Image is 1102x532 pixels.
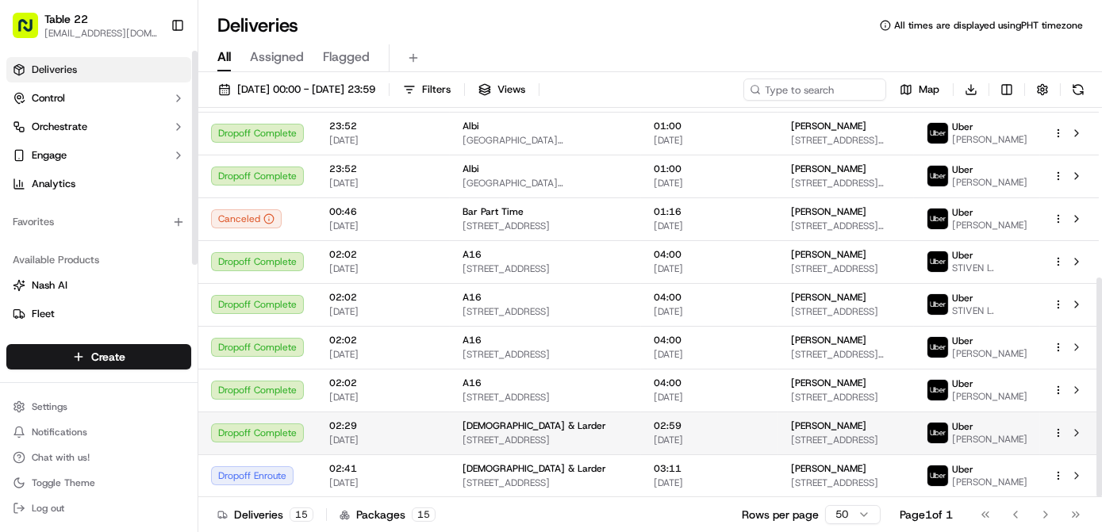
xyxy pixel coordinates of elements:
span: [PERSON_NAME] [791,205,866,218]
span: Fleet [32,307,55,321]
span: [DATE] [654,434,766,446]
span: Uber [952,121,973,133]
span: [PERSON_NAME] [791,291,866,304]
span: [STREET_ADDRESS][US_STATE] [791,177,901,189]
div: Available Products [6,247,191,273]
button: See all [246,202,289,221]
span: 02:02 [329,248,437,261]
button: Nash AI [6,273,191,298]
span: Albi [463,120,479,132]
span: [PERSON_NAME] [952,219,1027,232]
button: [EMAIL_ADDRESS][DOMAIN_NAME] [44,27,158,40]
div: Deliveries [217,507,313,522]
span: Assigned [250,48,304,67]
span: [PERSON_NAME] [791,334,866,346]
button: Views [471,78,532,101]
a: 📗Knowledge Base [10,347,128,376]
span: [DATE] 00:00 - [DATE] 23:59 [237,82,375,97]
span: Engage [32,148,67,163]
span: Uber [952,335,973,347]
span: 23:52 [329,163,437,175]
span: 02:29 [329,419,437,432]
span: All [217,48,231,67]
button: Toggle Theme [6,472,191,494]
a: Powered byPylon [112,392,192,404]
span: [STREET_ADDRESS][PERSON_NAME] [791,220,901,232]
button: [DATE] 00:00 - [DATE] 23:59 [211,78,382,101]
span: Flagged [323,48,370,67]
button: Log out [6,497,191,519]
a: Analytics [6,171,191,197]
span: [DEMOGRAPHIC_DATA] & Larder [463,419,606,432]
span: [DATE] [329,434,437,446]
span: A16 [463,248,482,261]
a: 💻API Documentation [128,347,261,376]
div: Start new chat [71,151,260,166]
img: 1736555255976-a54dd68f-1ca7-489b-9aae-adbdc363a1c4 [16,151,44,179]
span: Control [32,91,65,105]
h1: Deliveries [217,13,298,38]
span: [DATE] [654,177,766,189]
button: Map [893,78,946,101]
span: Nash AI [32,278,67,293]
span: [DATE] [329,134,437,147]
a: Nash AI [13,278,185,293]
span: 02:02 [329,291,437,304]
span: Bar Part Time [463,205,524,218]
span: [DATE] [654,220,766,232]
span: [STREET_ADDRESS] [791,477,901,489]
span: [DATE] [140,245,173,258]
span: [DATE] [329,262,437,275]
img: uber-new-logo.jpeg [927,123,948,144]
img: uber-new-logo.jpeg [927,294,948,315]
span: 02:59 [654,419,766,432]
span: [PERSON_NAME] [791,163,866,175]
img: uber-new-logo.jpeg [927,251,948,272]
button: Canceled [211,209,282,228]
span: • [52,288,58,300]
span: [GEOGRAPHIC_DATA][STREET_ADDRESS][US_STATE][GEOGRAPHIC_DATA] [463,177,628,189]
span: 04:00 [654,377,766,389]
span: 04:00 [654,334,766,346]
div: We're available if you need us! [71,166,218,179]
a: Fleet [13,307,185,321]
span: [STREET_ADDRESS][PERSON_NAME] [791,134,901,147]
span: [STREET_ADDRESS] [791,262,901,275]
span: 00:46 [329,205,437,218]
span: [DATE] [329,477,437,489]
div: Packages [340,507,436,522]
span: [PERSON_NAME] [952,176,1027,189]
button: Create [6,344,191,369]
span: [PERSON_NAME] [952,390,1027,403]
span: [STREET_ADDRESS][PERSON_NAME] [791,348,901,361]
button: Orchestrate [6,114,191,140]
div: 15 [412,507,436,522]
span: Chat with us! [32,451,90,464]
span: [PERSON_NAME] [791,462,866,475]
span: API Documentation [150,354,255,369]
span: Notifications [32,426,87,438]
span: All times are displayed using PHT timezone [894,19,1083,32]
span: Uber [952,463,973,476]
span: [PERSON_NAME] [952,133,1027,146]
span: Pylon [158,392,192,404]
span: [DATE] [654,348,766,361]
button: Chat with us! [6,446,191,469]
span: Uber [952,420,973,433]
span: [PERSON_NAME] [791,419,866,432]
input: Got a question? Start typing here... [41,101,286,118]
p: Welcome 👋 [16,63,289,88]
span: Uber [952,377,973,390]
span: [PERSON_NAME] [952,347,1027,360]
button: Table 22 [44,11,88,27]
img: 1736555255976-a54dd68f-1ca7-489b-9aae-adbdc363a1c4 [32,246,44,258]
button: Notifications [6,421,191,443]
span: Map [919,82,939,97]
div: Favorites [6,209,191,235]
span: STIVEN L. [952,304,994,317]
span: 03:11 [654,462,766,475]
p: Rows per page [742,507,819,522]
